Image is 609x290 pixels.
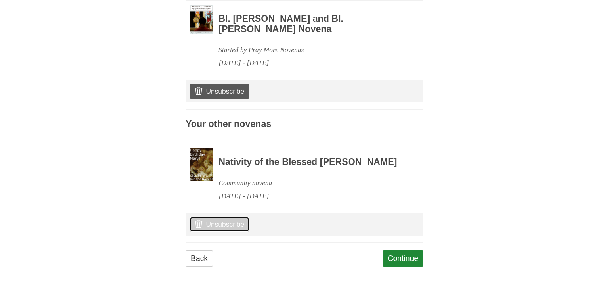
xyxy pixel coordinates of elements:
a: Continue [383,250,424,267]
h3: Bl. [PERSON_NAME] and Bl. [PERSON_NAME] Novena [218,14,402,34]
a: Unsubscribe [190,84,249,99]
div: Started by Pray More Novenas [218,43,402,56]
img: Novena image [190,5,213,34]
a: Unsubscribe [190,217,249,232]
h3: Nativity of the Blessed [PERSON_NAME] [218,157,402,167]
div: Community novena [218,177,402,190]
a: Back [186,250,213,267]
img: Novena image [190,148,213,181]
div: [DATE] - [DATE] [218,190,402,203]
div: [DATE] - [DATE] [218,56,402,69]
h3: Your other novenas [186,119,423,134]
